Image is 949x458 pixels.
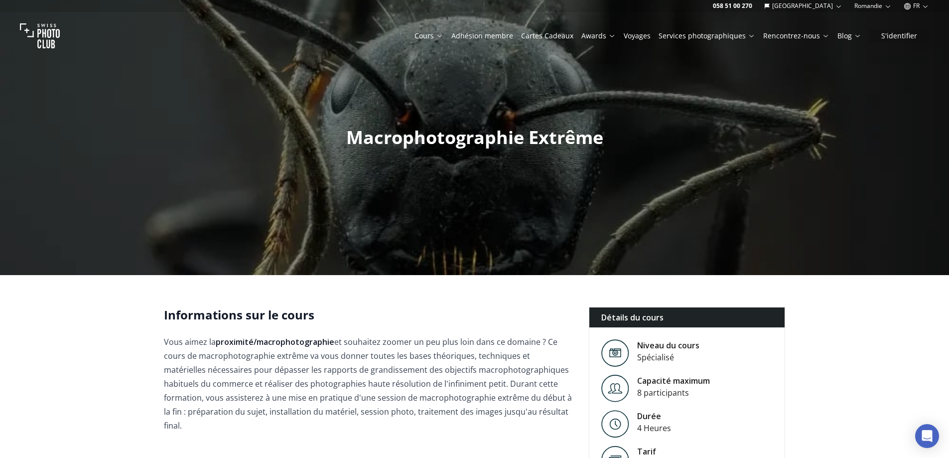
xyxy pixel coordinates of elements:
p: Vous aimez la et souhaitez zoomer un peu plus loin dans ce domaine ? Ce cours de macrophotographi... [164,335,573,433]
button: Services photographiques [655,29,759,43]
div: 4 Heures [637,422,671,434]
div: 8 participants [637,387,710,399]
a: Blog [837,31,861,41]
a: Services photographiques [659,31,755,41]
img: Level [601,410,629,438]
button: Blog [833,29,865,43]
img: Level [601,375,629,402]
img: Level [601,339,629,367]
button: Rencontrez-nous [759,29,833,43]
a: 058 51 00 270 [713,2,752,10]
div: Tarif [637,446,688,458]
div: Spécialisé [637,351,699,363]
div: Open Intercom Messenger [915,424,939,448]
img: Swiss photo club [20,16,60,56]
div: Niveau du cours [637,339,699,351]
span: Macrophotographie Extrême [346,125,603,150]
a: Awards [581,31,616,41]
a: Rencontrez-nous [763,31,829,41]
button: Awards [577,29,620,43]
button: Adhésion membre [447,29,517,43]
a: Voyages [624,31,651,41]
button: Cartes Cadeaux [517,29,577,43]
h2: Informations sur le cours [164,307,573,323]
button: Voyages [620,29,655,43]
strong: proximité/macrophotographie [216,336,334,347]
a: Adhésion membre [451,31,513,41]
button: Cours [410,29,447,43]
a: Cours [414,31,443,41]
div: Durée [637,410,671,422]
a: Cartes Cadeaux [521,31,573,41]
button: S'identifier [869,29,929,43]
div: Capacité maximum [637,375,710,387]
div: Détails du cours [589,307,785,327]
